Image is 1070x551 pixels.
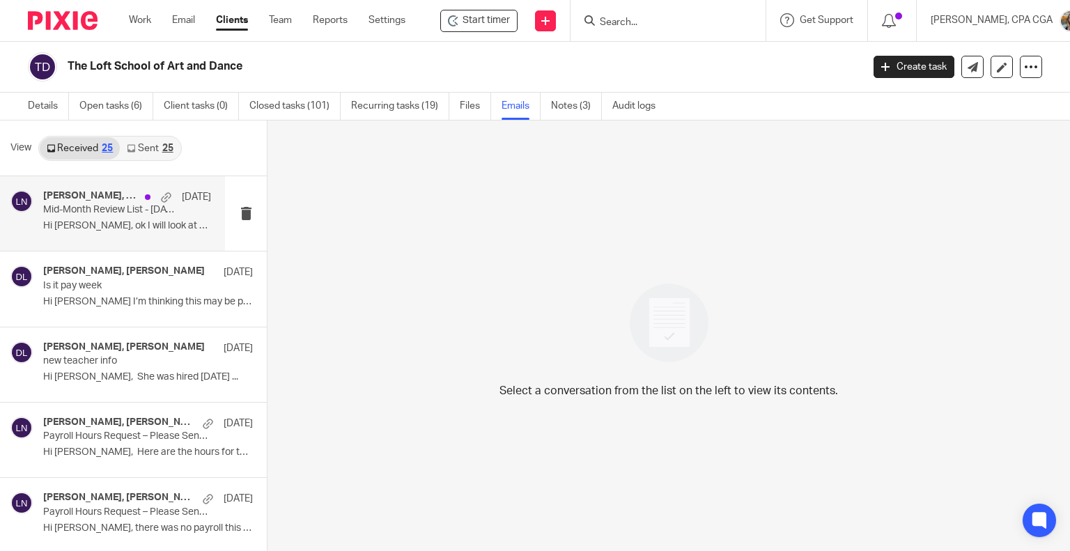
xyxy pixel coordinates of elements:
p: Payroll Hours Request – Please Send by 12:00pm PST [DATE] [43,506,211,518]
a: Clients [216,13,248,27]
input: Search [598,17,724,29]
a: Create task [874,56,954,78]
p: [DATE] [224,341,253,355]
a: Client tasks (0) [164,93,239,120]
p: [PERSON_NAME], CPA CGA [931,13,1053,27]
a: Recurring tasks (19) [351,93,449,120]
a: Files [460,93,491,120]
div: 25 [102,143,113,153]
a: Notes (3) [551,93,602,120]
p: Mid-Month Review List - [DATE] [43,204,178,216]
h4: [PERSON_NAME], [PERSON_NAME] [43,492,196,504]
p: Hi [PERSON_NAME], there was no payroll this pay... [43,522,253,534]
img: image [621,274,718,371]
img: svg%3E [10,417,33,439]
span: Start timer [463,13,510,28]
a: Audit logs [612,93,666,120]
img: svg%3E [10,265,33,288]
p: Hi [PERSON_NAME], Here are the hours for this pay... [43,447,253,458]
a: Closed tasks (101) [249,93,341,120]
a: Received25 [40,137,120,160]
img: svg%3E [28,52,57,82]
p: [DATE] [182,190,211,204]
img: svg%3E [10,492,33,514]
p: Hi [PERSON_NAME] I’m thinking this may be pay week if so... [43,296,253,308]
a: Sent25 [120,137,180,160]
p: Hi [PERSON_NAME], ok I will look at all of this and get... [43,220,211,232]
h4: [PERSON_NAME], [PERSON_NAME] [43,190,138,202]
p: [DATE] [224,492,253,506]
p: Hi [PERSON_NAME], She was hired [DATE] ... [43,371,253,383]
img: svg%3E [10,341,33,364]
h2: The Loft School of Art and Dance [68,59,696,74]
a: Settings [369,13,405,27]
img: Pixie [28,11,98,30]
a: Email [172,13,195,27]
a: Team [269,13,292,27]
p: Is it pay week [43,280,211,292]
p: Payroll Hours Request – Please Send by 12:00pm PST [DATE] [43,430,211,442]
div: 25 [162,143,173,153]
p: [DATE] [224,417,253,430]
p: [DATE] [224,265,253,279]
div: The Loft School of Art and Dance [440,10,518,32]
h4: [PERSON_NAME], [PERSON_NAME] [43,341,205,353]
a: Work [129,13,151,27]
img: svg%3E [10,190,33,212]
a: Emails [502,93,541,120]
h4: [PERSON_NAME], [PERSON_NAME] [43,265,205,277]
a: Open tasks (6) [79,93,153,120]
p: Select a conversation from the list on the left to view its contents. [499,382,838,399]
span: View [10,141,31,155]
p: new teacher info [43,355,211,367]
a: Details [28,93,69,120]
a: Reports [313,13,348,27]
span: Get Support [800,15,853,25]
h4: [PERSON_NAME], [PERSON_NAME] [43,417,196,428]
